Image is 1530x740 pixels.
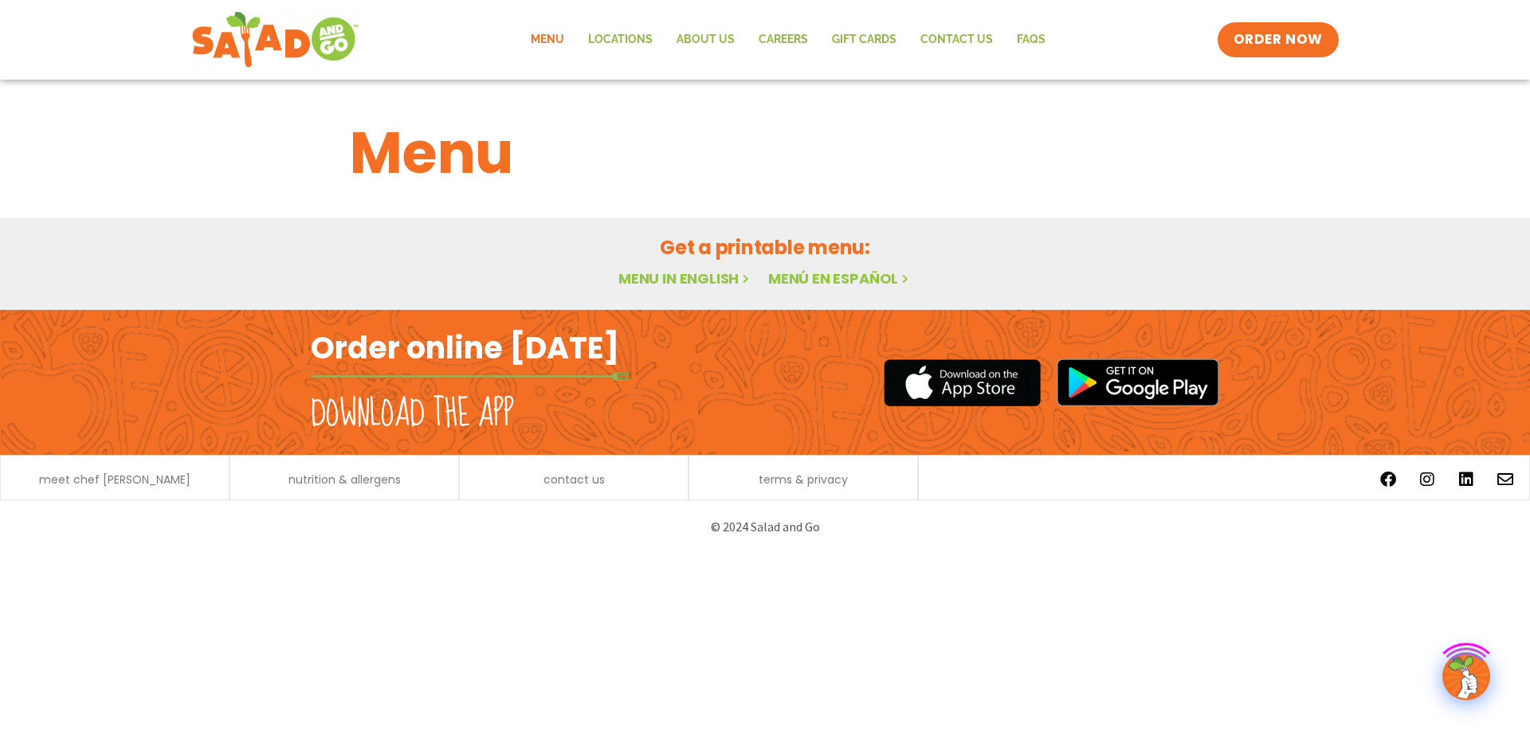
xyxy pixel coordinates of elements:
[1057,358,1219,406] img: google_play
[288,474,401,485] a: nutrition & allergens
[576,22,665,58] a: Locations
[1218,22,1339,57] a: ORDER NOW
[1005,22,1057,58] a: FAQs
[543,474,605,485] a: contact us
[908,22,1005,58] a: Contact Us
[319,516,1211,538] p: © 2024 Salad and Go
[311,392,514,437] h2: Download the app
[39,474,190,485] a: meet chef [PERSON_NAME]
[350,233,1180,261] h2: Get a printable menu:
[191,8,359,72] img: new-SAG-logo-768×292
[1234,30,1323,49] span: ORDER NOW
[884,357,1041,409] img: appstore
[759,474,848,485] a: terms & privacy
[665,22,747,58] a: About Us
[618,268,752,288] a: Menu in English
[820,22,908,58] a: GIFT CARDS
[519,22,1057,58] nav: Menu
[768,268,912,288] a: Menú en español
[311,372,630,381] img: fork
[350,110,1180,196] h1: Menu
[311,328,619,367] h2: Order online [DATE]
[747,22,820,58] a: Careers
[519,22,576,58] a: Menu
